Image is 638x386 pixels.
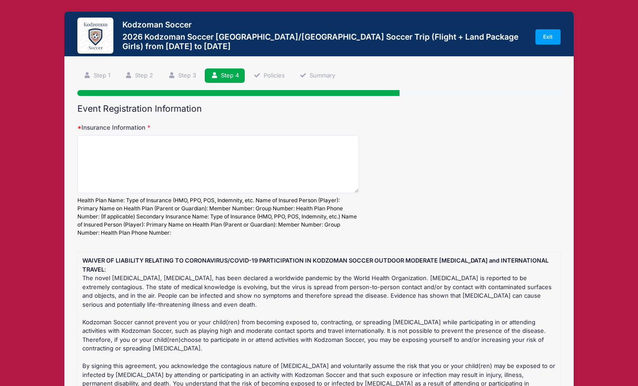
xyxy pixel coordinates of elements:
[77,123,238,132] label: Insurance Information
[77,104,560,114] h2: Event Registration Information
[122,20,527,29] h3: Kodzoman Soccer
[119,68,159,83] a: Step 2
[294,68,341,83] a: Summary
[77,196,359,237] div: Health Plan Name: Type of Insurance (HMO, PPO, POS, Indemnity, etc. Name of Insured Person (Playe...
[82,257,548,273] strong: WAIVER OF LIABILITY RELATING TO CORONAVIRUS/COVID-19 PARTICIPATION IN KODZOMAN SOCCER OUTDOOR MOD...
[535,29,561,45] a: Exit
[247,68,291,83] a: Policies
[122,32,527,51] h3: 2026 Kodzoman Soccer [GEOGRAPHIC_DATA]/[GEOGRAPHIC_DATA] Soccer Trip (Flight + Land Package Girls...
[162,68,202,83] a: Step 3
[205,68,245,83] a: Step 4
[77,68,116,83] a: Step 1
